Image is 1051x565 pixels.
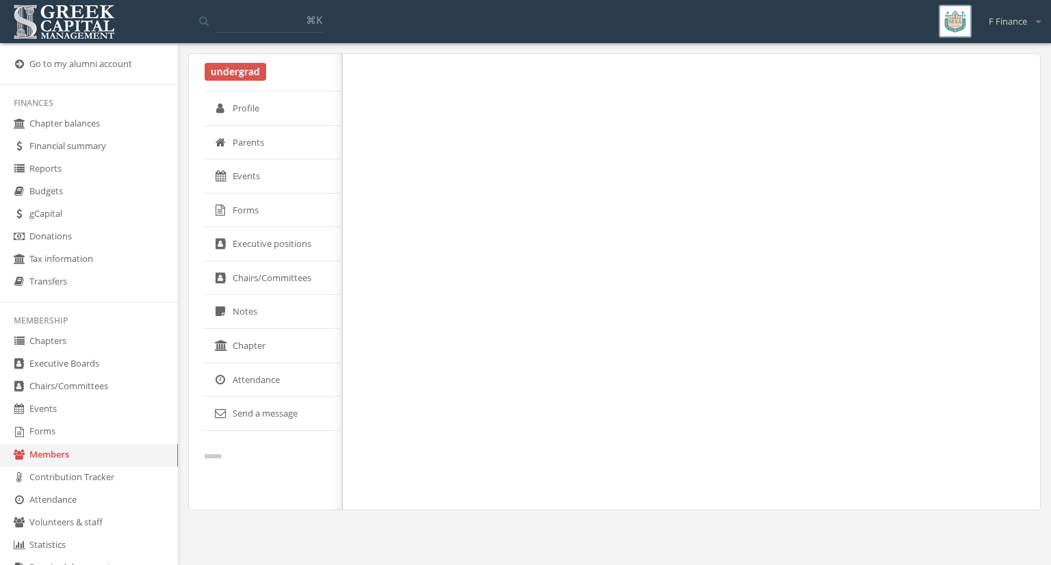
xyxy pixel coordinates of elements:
[205,159,343,194] a: Events
[205,329,343,363] a: Chapter
[205,227,343,261] a: Executive positions
[205,453,221,458] span: ---
[989,15,1027,28] span: F Finance
[980,5,1041,28] div: F Finance
[205,92,343,126] a: Profile
[205,261,343,295] a: Chairs/Committees
[306,13,322,27] span: ⌘K
[205,194,343,228] a: Forms
[205,63,266,81] span: undergrad
[205,295,343,329] a: Notes
[205,397,343,431] a: Send a message
[205,363,343,397] a: Attendance
[205,126,343,160] a: Parents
